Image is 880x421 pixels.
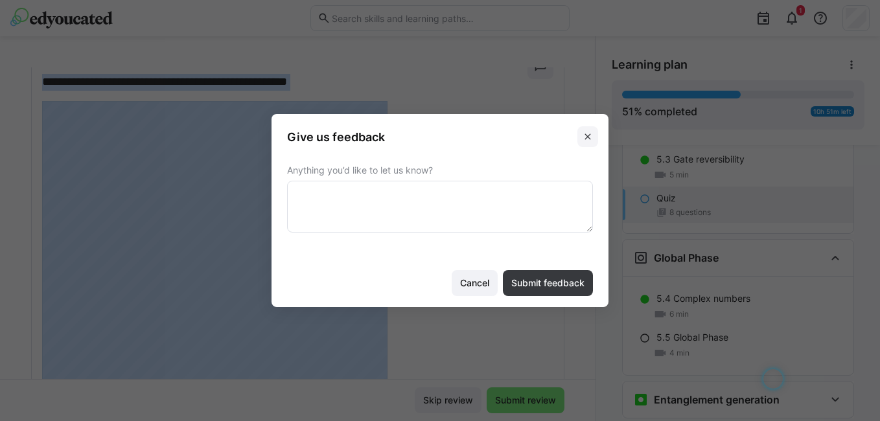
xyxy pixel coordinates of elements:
button: Submit feedback [503,270,593,296]
span: Submit feedback [509,277,586,290]
button: Cancel [452,270,498,296]
h3: Give us feedback [287,130,385,144]
span: Anything you’d like to let us know? [287,165,593,176]
span: Cancel [458,277,491,290]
